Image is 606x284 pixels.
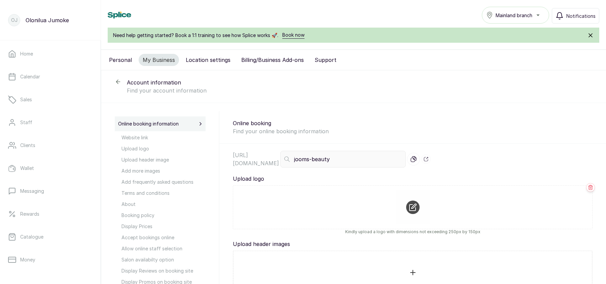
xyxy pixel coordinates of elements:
p: Calendar [20,73,40,80]
button: Personal [105,54,136,66]
a: Home [5,44,95,63]
p: Clients [20,142,35,149]
p: Upload logo [233,175,593,183]
button: Billing/Business Add-ons [237,54,308,66]
span: Notifications [566,12,596,20]
span: Accept bookings online [121,234,206,241]
p: Sales [20,96,32,103]
p: Find your online booking information [233,127,593,135]
span: About [121,201,206,208]
span: Display Reviews on booking site [121,267,206,274]
p: Find your account information [127,86,593,95]
button: My Business [139,54,179,66]
a: Calendar [5,67,95,86]
span: Online booking information [118,120,179,127]
span: Terms and conditions [121,189,206,197]
span: Need help getting started? Book a 1:1 training to see how Splice works 🚀. [113,32,278,39]
a: Money [5,250,95,269]
a: Catalogue [5,227,95,246]
span: Booking policy [121,212,206,219]
a: Messaging [5,182,95,201]
p: Online booking [233,119,593,127]
p: Upload header images [233,240,593,248]
input: Enter name [280,151,406,168]
span: Website link [121,134,206,141]
p: Messaging [20,188,44,194]
p: [URL][DOMAIN_NAME] [233,151,279,167]
span: Upload header image [121,156,206,163]
button: Notifications [552,8,599,24]
p: Staff [20,119,32,126]
p: Catalogue [20,234,43,240]
p: Account information [127,78,593,86]
p: Wallet [20,165,34,172]
span: Add frequently asked questions [121,178,206,185]
span: Display Prices [121,223,206,230]
span: Salon availabilty option [121,256,206,263]
a: Book now [282,32,305,39]
p: Kindly upload a logo with dimensions not exceeding 250px by 150px [233,229,593,235]
p: Rewards [20,211,39,217]
span: Mainland branch [496,12,532,19]
p: Home [20,50,33,57]
span: Upload logo [121,145,206,152]
a: Rewards [5,205,95,223]
button: Support [311,54,341,66]
a: Staff [5,113,95,132]
span: Allow online staff selection [121,245,206,252]
a: Clients [5,136,95,155]
a: Wallet [5,159,95,178]
p: Money [20,256,35,263]
button: Location settings [182,54,235,66]
button: Mainland branch [482,7,549,24]
p: OJ [11,17,17,24]
a: Sales [5,90,95,109]
p: Olonilua Jumoke [26,16,69,24]
span: Add more images [121,167,206,174]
